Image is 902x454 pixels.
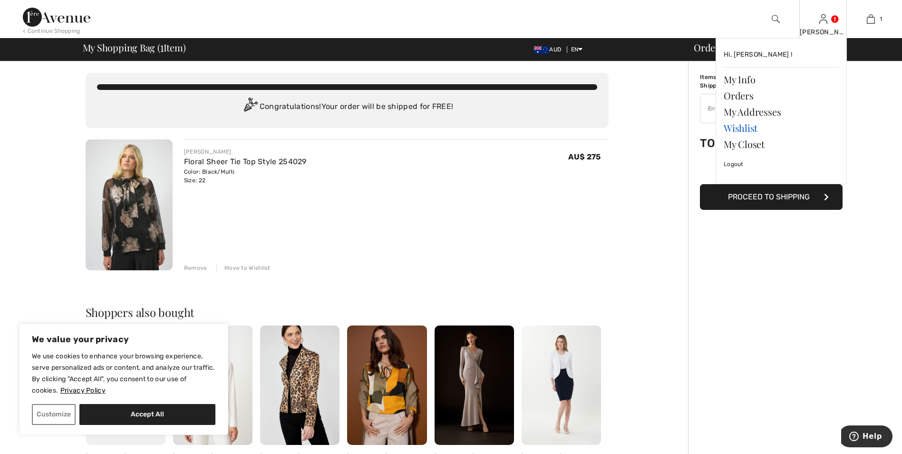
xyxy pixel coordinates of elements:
[97,98,597,117] div: Congratulations! Your order will be shipped for FREE!
[682,43,896,52] div: Order Summary
[700,73,751,81] td: Items ( )
[241,98,260,117] img: Congratulation2.svg
[184,157,307,166] a: Floral Sheer Tie Top Style 254029
[800,27,846,37] div: [PERSON_NAME]
[86,306,609,318] h2: Shoppers also bought
[184,168,307,185] div: Color: Black/Multi Size: 22
[534,46,565,53] span: AUD
[347,326,427,445] img: Recycled Satin Abstract Print Straight Tunic Style 253011
[700,184,843,210] button: Proceed to Shipping
[160,40,164,53] span: 1
[847,13,894,25] a: 1
[86,139,173,270] img: Floral Sheer Tie Top Style 254029
[60,386,106,395] a: Privacy Policy
[32,404,76,425] button: Customize
[522,326,601,445] img: Open Front Regular Fit Jacket Style 143148
[534,46,549,54] img: Australian Dollar
[700,127,751,159] td: Total
[260,326,339,445] img: Animal Print Zipper Jacket Style 253857
[867,13,875,25] img: My Bag
[79,404,215,425] button: Accept All
[724,136,839,152] a: My Closet
[23,27,80,35] div: < Continue Shopping
[724,50,793,59] span: Hi, [PERSON_NAME] !
[32,351,215,396] p: We use cookies to enhance your browsing experience, serve personalized ads or content, and analyz...
[724,46,839,63] a: Hi, [PERSON_NAME] !
[435,326,514,445] img: Ruffled Marled Mermaid Dress Style 243793
[772,13,780,25] img: search the website
[216,264,271,272] div: Move to Wishlist
[32,334,215,345] p: We value your privacy
[880,15,882,23] span: 1
[700,94,816,123] input: Promo code
[83,43,186,52] span: My Shopping Bag ( Item)
[700,81,751,90] td: Shipping
[700,159,843,181] iframe: PayPal
[19,324,228,435] div: We value your privacy
[23,8,90,27] img: 1ère Avenue
[819,14,827,23] a: Sign In
[184,148,307,156] div: [PERSON_NAME]
[724,120,839,136] a: Wishlist
[568,152,601,161] span: AU$ 275
[724,104,839,120] a: My Addresses
[571,46,583,53] span: EN
[724,71,839,88] a: My Info
[841,425,892,449] iframe: Opens a widget where you can find more information
[819,13,827,25] img: My Info
[724,152,839,176] a: Logout
[184,264,207,272] div: Remove
[724,88,839,104] a: Orders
